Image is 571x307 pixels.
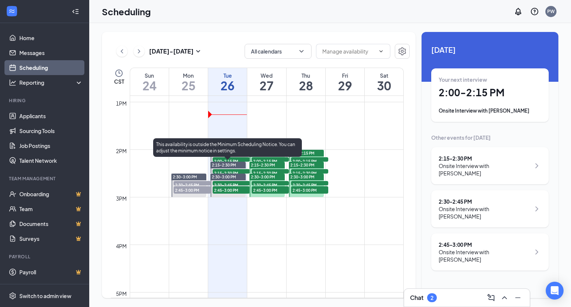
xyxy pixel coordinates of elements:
[213,169,250,177] span: 2:15-2:30 PM
[102,5,151,18] h1: Scheduling
[194,47,203,56] svg: SmallChevronDown
[439,155,530,162] div: 2:15 - 2:30 PM
[298,48,305,55] svg: ChevronDown
[19,201,83,216] a: TeamCrown
[546,282,564,300] div: Open Intercom Messenger
[133,46,145,57] button: ChevronRight
[439,248,530,263] div: Onsite Interview with [PERSON_NAME]
[19,153,83,168] a: Talent Network
[290,162,314,168] span: 2:15-2:30 PM
[430,295,433,301] div: 2
[9,97,81,104] div: Hiring
[245,44,312,59] button: All calendarsChevronDown
[114,99,128,107] div: 1pm
[9,292,16,300] svg: Settings
[169,72,208,79] div: Mon
[169,68,208,96] a: August 25, 2025
[247,72,286,79] div: Wed
[439,205,530,220] div: Onsite Interview with [PERSON_NAME]
[19,60,83,75] a: Scheduling
[431,44,549,55] span: [DATE]
[212,162,236,168] span: 2:15-2:30 PM
[19,30,83,45] a: Home
[439,162,530,177] div: Onsite Interview with [PERSON_NAME]
[514,7,523,16] svg: Notifications
[72,8,79,15] svg: Collapse
[365,79,403,92] h1: 30
[19,265,83,279] a: PayrollCrown
[19,45,83,60] a: Messages
[130,72,169,79] div: Sun
[116,46,128,57] button: ChevronLeft
[291,157,328,165] span: 2:00-2:15 PM
[326,72,364,79] div: Fri
[500,293,509,302] svg: ChevronUp
[290,151,314,156] span: 2:00-2:15 PM
[173,174,197,180] span: 2:30-3:00 PM
[19,216,83,231] a: DocumentsCrown
[378,48,384,54] svg: ChevronDown
[213,181,250,188] span: 2:30-2:45 PM
[326,79,364,92] h1: 29
[9,253,81,260] div: Payroll
[251,162,275,168] span: 2:15-2:30 PM
[149,47,194,55] h3: [DATE] - [DATE]
[118,47,126,56] svg: ChevronLeft
[153,138,302,157] div: This availability is outside the Minimum Scheduling Notice. You can adjust the minimum notice in ...
[251,174,275,180] span: 2:30-3:00 PM
[287,72,325,79] div: Thu
[252,169,289,177] span: 2:15-2:30 PM
[19,109,83,123] a: Applicants
[9,175,81,182] div: Team Management
[439,107,541,114] div: Onsite Interview with [PERSON_NAME]
[19,138,83,153] a: Job Postings
[395,44,410,59] button: Settings
[252,157,289,165] span: 2:00-2:15 PM
[8,7,16,15] svg: WorkstreamLogo
[485,292,497,304] button: ComposeMessage
[326,68,364,96] a: August 29, 2025
[439,86,541,99] h1: 2:00 - 2:15 PM
[213,157,250,165] span: 2:00-2:15 PM
[532,161,541,170] svg: ChevronRight
[499,292,510,304] button: ChevronUp
[213,186,250,194] span: 2:45-3:00 PM
[439,198,530,205] div: 2:30 - 2:45 PM
[114,194,128,203] div: 3pm
[532,248,541,256] svg: ChevronRight
[114,69,123,78] svg: Clock
[19,123,83,138] a: Sourcing Tools
[287,79,325,92] h1: 28
[19,292,71,300] div: Switch to admin view
[530,7,539,16] svg: QuestionInfo
[322,47,375,55] input: Manage availability
[247,79,286,92] h1: 27
[169,79,208,92] h1: 25
[547,8,555,14] div: PW
[487,293,496,302] svg: ComposeMessage
[208,72,247,79] div: Tue
[291,181,328,188] span: 2:30-2:45 PM
[19,231,83,246] a: SurveysCrown
[439,241,530,248] div: 2:45 - 3:00 PM
[398,47,407,56] svg: Settings
[130,79,169,92] h1: 24
[9,79,16,86] svg: Analysis
[114,290,128,298] div: 5pm
[174,181,211,188] span: 2:30-2:45 PM
[130,68,169,96] a: August 24, 2025
[208,68,247,96] a: August 26, 2025
[532,204,541,213] svg: ChevronRight
[291,169,328,177] span: 2:15-2:30 PM
[291,186,328,194] span: 2:45-3:00 PM
[174,186,211,194] span: 2:45-3:00 PM
[513,293,522,302] svg: Minimize
[431,134,549,141] div: Other events for [DATE]
[439,76,541,83] div: Your next interview
[208,79,247,92] h1: 26
[135,47,143,56] svg: ChevronRight
[287,68,325,96] a: August 28, 2025
[290,174,314,180] span: 2:30-3:00 PM
[247,68,286,96] a: August 27, 2025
